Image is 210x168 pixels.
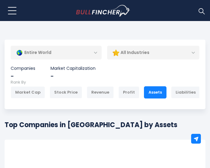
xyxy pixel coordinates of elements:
[11,80,199,85] p: Rank By
[11,46,102,60] div: Entire World
[171,86,200,98] div: Liabilities
[107,46,200,60] div: All Industries
[144,86,166,98] div: Assets
[5,120,205,130] h1: Top Companies in [GEOGRAPHIC_DATA] by Assets
[118,86,139,98] div: Profit
[11,66,35,71] p: Companies
[51,66,96,71] p: Market Capitalization
[87,86,114,98] div: Revenue
[51,73,96,80] div: -
[76,5,142,16] a: Go to homepage
[50,86,82,98] div: Stock Price
[76,5,131,16] img: Bullfincher logo
[11,73,35,80] div: -
[11,86,45,98] div: Market Cap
